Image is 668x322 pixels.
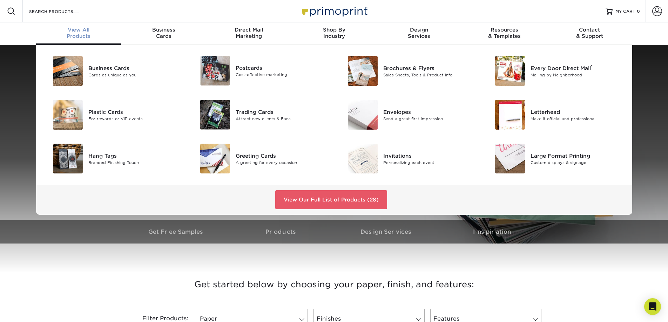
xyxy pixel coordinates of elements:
img: Primoprint [299,4,369,19]
img: Trading Cards [200,100,230,130]
a: Direct MailMarketing [206,22,291,45]
div: Branded Finishing Touch [88,159,181,165]
a: Every Door Direct Mail Every Door Direct Mail® Mailing by Neighborhood [487,53,624,89]
div: Open Intercom Messenger [644,298,661,315]
a: Brochures & Flyers Brochures & Flyers Sales Sheets, Tools & Product Info [339,53,477,89]
span: Shop By [291,27,377,33]
a: BusinessCards [121,22,206,45]
span: Business [121,27,206,33]
img: Envelopes [348,100,378,130]
img: Business Cards [53,56,83,86]
div: Cost-effective marketing [236,72,329,78]
a: Trading Cards Trading Cards Attract new clients & Fans [192,97,329,132]
img: Every Door Direct Mail [495,56,525,86]
img: Letterhead [495,100,525,130]
div: & Templates [462,27,547,39]
span: Design [377,27,462,33]
div: Send a great first impression [383,116,476,122]
div: Marketing [206,27,291,39]
div: Plastic Cards [88,108,181,116]
h3: Get started below by choosing your paper, finish, and features: [129,269,539,300]
span: Resources [462,27,547,33]
img: Large Format Printing [495,144,525,173]
div: Large Format Printing [531,152,623,159]
a: Contact& Support [547,22,632,45]
span: Direct Mail [206,27,291,33]
div: Services [377,27,462,39]
span: MY CART [615,8,635,14]
span: 0 [637,9,640,14]
span: Contact [547,27,632,33]
a: Invitations Invitations Personalizing each event [339,141,477,176]
div: & Support [547,27,632,39]
a: Envelopes Envelopes Send a great first impression [339,97,477,132]
a: Shop ByIndustry [291,22,377,45]
sup: ® [591,64,593,69]
a: Large Format Printing Large Format Printing Custom displays & signage [487,141,624,176]
div: Invitations [383,152,476,159]
div: Cards [121,27,206,39]
div: Every Door Direct Mail [531,64,623,72]
div: Business Cards [88,64,181,72]
a: View AllProducts [36,22,121,45]
img: Brochures & Flyers [348,56,378,86]
a: View Our Full List of Products (28) [275,190,387,209]
div: Brochures & Flyers [383,64,476,72]
div: Hang Tags [88,152,181,159]
div: Envelopes [383,108,476,116]
a: Hang Tags Hang Tags Branded Finishing Touch [45,141,182,176]
a: Letterhead Letterhead Make it official and professional [487,97,624,132]
div: Attract new clients & Fans [236,116,329,122]
img: Hang Tags [53,144,83,173]
a: Plastic Cards Plastic Cards For rewards or VIP events [45,97,182,132]
a: Business Cards Business Cards Cards as unique as you [45,53,182,89]
div: Sales Sheets, Tools & Product Info [383,72,476,78]
div: A greeting for every occasion [236,159,329,165]
div: Products [36,27,121,39]
div: Postcards [236,64,329,72]
div: Industry [291,27,377,39]
div: Personalizing each event [383,159,476,165]
div: Trading Cards [236,108,329,116]
img: Postcards [200,56,230,85]
span: View All [36,27,121,33]
div: Greeting Cards [236,152,329,159]
a: Postcards Postcards Cost-effective marketing [192,53,329,88]
a: Greeting Cards Greeting Cards A greeting for every occasion [192,141,329,176]
div: For rewards or VIP events [88,116,181,122]
div: Mailing by Neighborhood [531,72,623,78]
div: Make it official and professional [531,116,623,122]
input: SEARCH PRODUCTS..... [28,7,97,15]
div: Custom displays & signage [531,159,623,165]
a: Resources& Templates [462,22,547,45]
div: Letterhead [531,108,623,116]
img: Plastic Cards [53,100,83,130]
div: Cards as unique as you [88,72,181,78]
a: DesignServices [377,22,462,45]
img: Invitations [348,144,378,173]
img: Greeting Cards [200,144,230,173]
